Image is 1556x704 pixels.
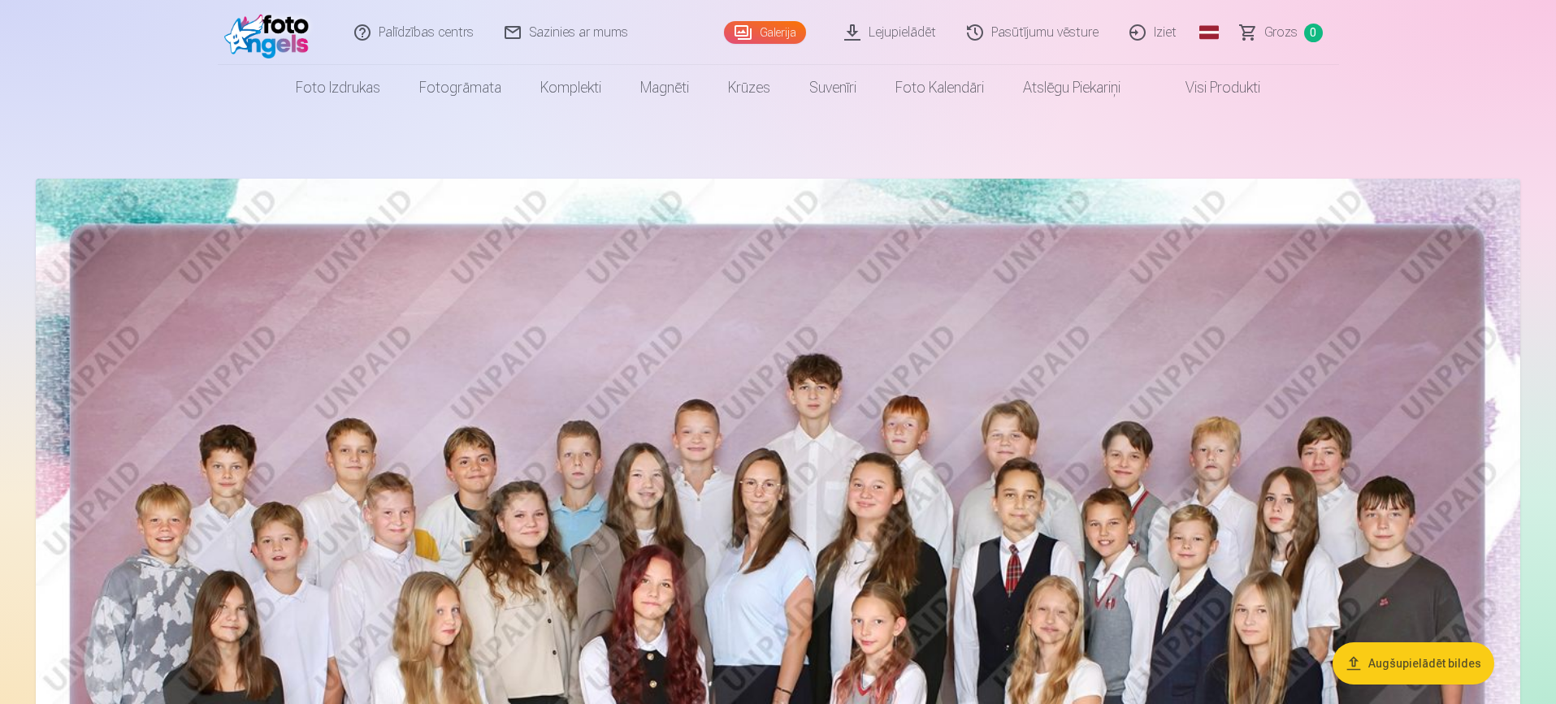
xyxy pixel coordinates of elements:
a: Atslēgu piekariņi [1003,65,1140,110]
button: Augšupielādēt bildes [1333,642,1494,685]
a: Foto izdrukas [276,65,400,110]
a: Visi produkti [1140,65,1280,110]
span: Grozs [1264,23,1298,42]
img: /fa1 [224,6,318,58]
a: Fotogrāmata [400,65,521,110]
a: Magnēti [621,65,709,110]
a: Galerija [724,21,806,44]
a: Foto kalendāri [876,65,1003,110]
a: Krūzes [709,65,790,110]
span: 0 [1304,24,1323,42]
a: Suvenīri [790,65,876,110]
a: Komplekti [521,65,621,110]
